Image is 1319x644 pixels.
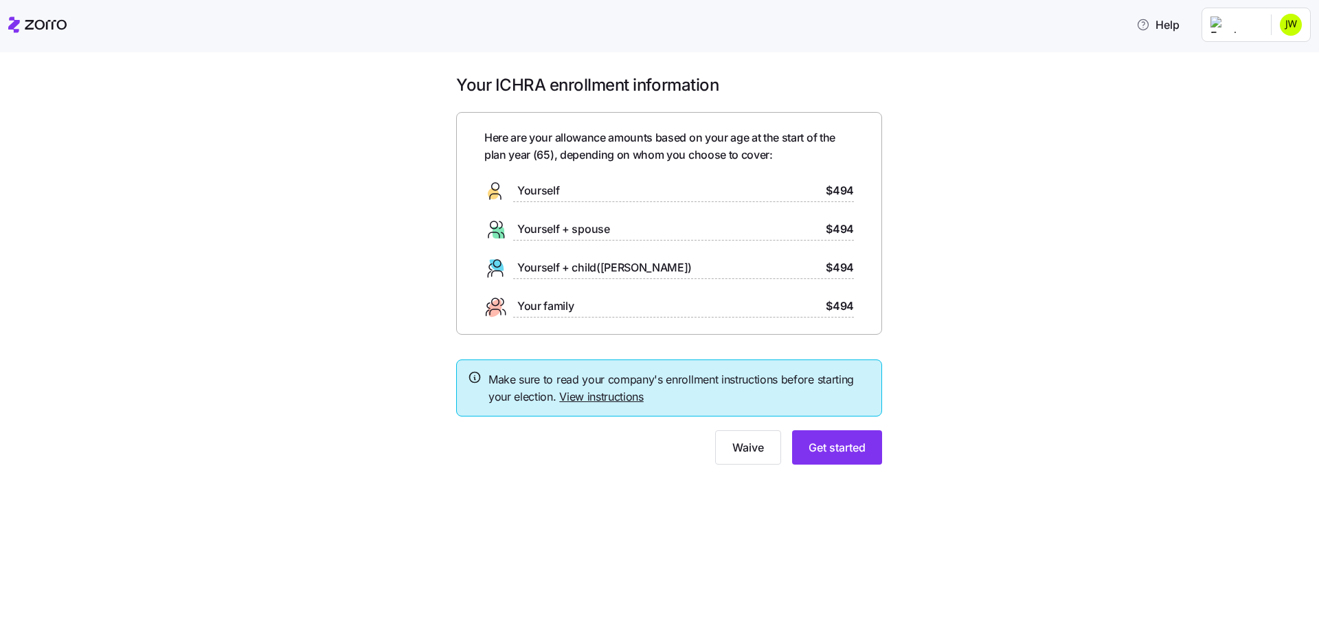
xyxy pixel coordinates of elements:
span: Make sure to read your company's enrollment instructions before starting your election. [488,371,870,406]
span: Help [1136,16,1180,33]
span: $494 [826,298,854,315]
span: Waive [732,439,764,456]
span: Get started [809,439,866,456]
span: Yourself + spouse [517,221,610,238]
button: Get started [792,430,882,465]
span: Yourself + child([PERSON_NAME]) [517,259,692,276]
span: Here are your allowance amounts based on your age at the start of the plan year ( 65 ), depending... [484,129,854,164]
h1: Your ICHRA enrollment information [456,74,882,96]
span: $494 [826,182,854,199]
span: Yourself [517,182,559,199]
button: Help [1125,11,1191,38]
span: Your family [517,298,574,315]
a: View instructions [559,390,644,403]
span: $494 [826,221,854,238]
img: Employer logo [1210,16,1260,33]
img: f8c4c0cdb8d202f80b985e350c3fffa6 [1280,14,1302,36]
span: $494 [826,259,854,276]
button: Waive [715,430,781,465]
